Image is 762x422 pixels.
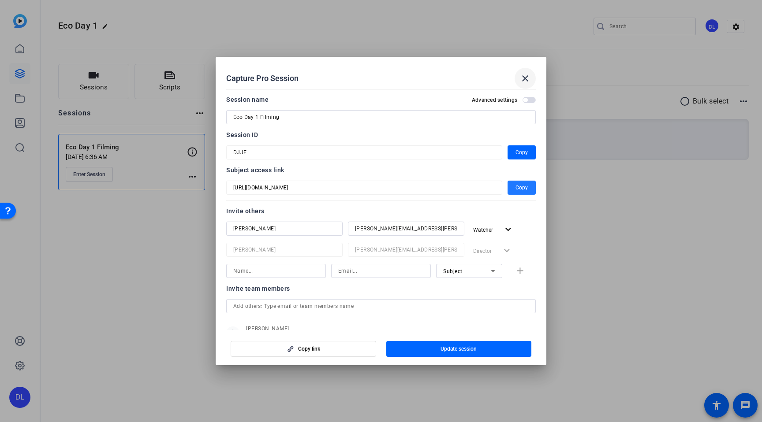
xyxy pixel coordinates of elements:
input: Name... [233,244,336,255]
span: Subject [443,268,463,274]
input: Name... [233,266,319,276]
div: Capture Pro Session [226,68,536,89]
span: Copy [515,147,528,158]
input: Email... [355,244,457,255]
button: Copy [508,181,536,195]
div: Session ID [226,130,536,140]
input: Email... [355,223,457,234]
input: Add others: Type email or team members name [233,301,529,311]
span: Watcher [473,227,493,233]
input: Session OTP [233,147,495,158]
input: Session OTP [233,182,495,193]
span: Update session [441,345,477,352]
input: Email... [338,266,424,276]
mat-icon: person [226,326,239,340]
input: Name... [233,223,336,234]
div: Session name [226,94,269,105]
span: [PERSON_NAME] [246,325,421,332]
input: Enter Session Name [233,112,529,122]
span: Copy link [298,345,320,352]
div: Invite team members [226,283,536,294]
button: Watcher [470,222,517,237]
mat-icon: close [520,73,530,84]
div: Subject access link [226,165,536,175]
div: Invite others [226,206,536,216]
button: Copy link [231,341,376,357]
h2: Advanced settings [472,96,517,104]
span: Copy [515,182,528,193]
button: Copy [508,145,536,159]
mat-icon: expand_more [503,224,514,235]
button: Update session [386,341,532,357]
